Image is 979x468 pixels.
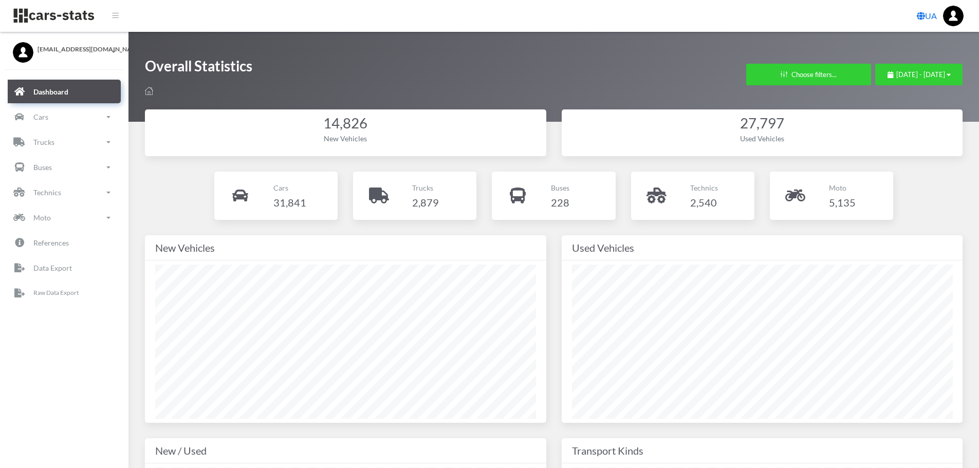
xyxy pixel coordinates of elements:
[572,133,953,144] div: Used Vehicles
[8,105,121,129] a: Cars
[551,181,569,194] p: Buses
[13,42,116,54] a: [EMAIL_ADDRESS][DOMAIN_NAME]
[273,181,306,194] p: Cars
[829,194,856,211] h4: 5,135
[875,64,963,85] button: [DATE] - [DATE]
[38,45,116,54] span: [EMAIL_ADDRESS][DOMAIN_NAME]
[155,442,536,459] div: New / Used
[943,6,964,26] img: ...
[33,161,52,174] p: Buses
[8,156,121,179] a: Buses
[913,6,941,26] a: UA
[33,110,48,123] p: Cars
[8,181,121,204] a: Technics
[33,288,79,299] p: Raw Data Export
[33,211,51,224] p: Moto
[155,239,536,256] div: New Vehicles
[896,70,945,79] span: [DATE] - [DATE]
[690,181,718,194] p: Technics
[33,136,54,148] p: Trucks
[829,181,856,194] p: Moto
[33,236,69,249] p: References
[8,80,121,104] a: Dashboard
[33,186,61,199] p: Technics
[572,442,953,459] div: Transport Kinds
[155,114,536,134] div: 14,826
[8,256,121,280] a: Data Export
[8,130,121,154] a: Trucks
[33,261,72,274] p: Data Export
[13,8,95,24] img: navbar brand
[8,231,121,255] a: References
[572,239,953,256] div: Used Vehicles
[8,282,121,305] a: Raw Data Export
[746,64,871,85] button: Choose filters...
[273,194,306,211] h4: 31,841
[145,57,252,81] h1: Overall Statistics
[8,206,121,230] a: Moto
[412,194,439,211] h4: 2,879
[551,194,569,211] h4: 228
[155,133,536,144] div: New Vehicles
[412,181,439,194] p: Trucks
[690,194,718,211] h4: 2,540
[572,114,953,134] div: 27,797
[33,85,68,98] p: Dashboard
